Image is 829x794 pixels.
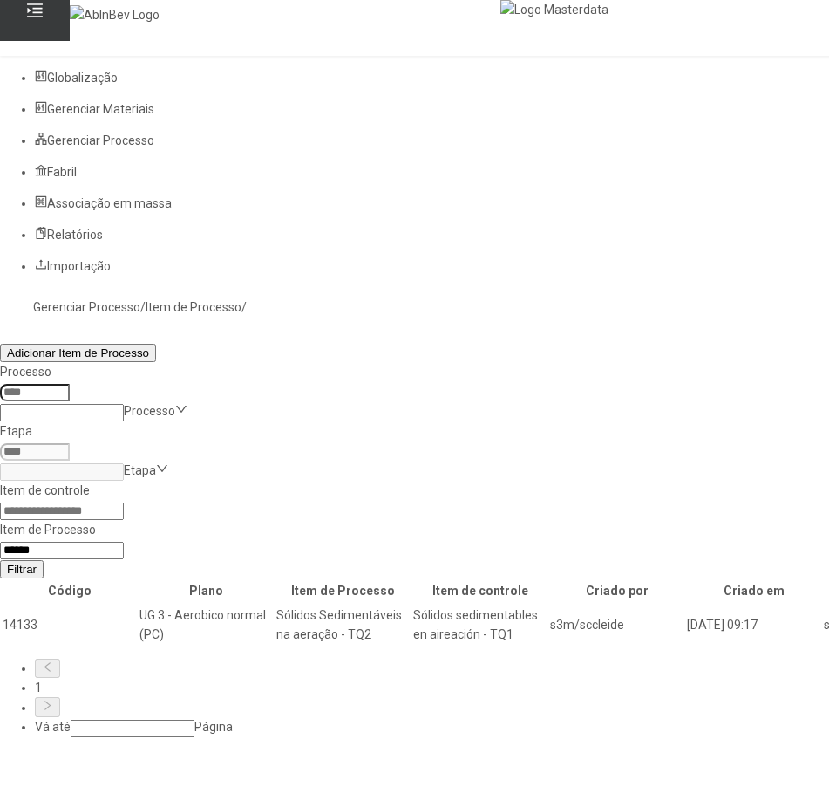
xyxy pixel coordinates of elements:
[2,580,137,601] th: Código
[33,300,140,314] a: Gerenciar Processo
[70,5,160,24] img: AbInBev Logo
[47,196,172,210] span: Associação em massa
[139,605,274,645] td: UG.3 - Aerobico normal (PC)
[7,346,149,359] span: Adicionar Item de Processo
[2,605,137,645] td: 14133
[275,605,411,645] td: Sólidos Sedimentáveis na aeração - TQ2
[47,259,111,273] span: Importação
[275,580,411,601] th: Item de Processo
[549,580,684,601] th: Criado por
[47,71,118,85] span: Globalização
[140,300,146,314] nz-breadcrumb-separator: /
[686,605,821,645] td: [DATE] 09:17
[47,228,103,242] span: Relatórios
[146,300,241,314] a: Item de Processo
[47,165,77,179] span: Fabril
[412,580,547,601] th: Item de controle
[35,681,42,695] a: 1
[47,133,154,147] span: Gerenciar Processo
[124,404,175,418] nz-select-placeholder: Processo
[7,563,37,576] span: Filtrar
[412,605,547,645] td: Sólidos sedimentables en aireación - TQ1
[47,102,154,116] span: Gerenciar Materiais
[124,463,156,477] nz-select-placeholder: Etapa
[549,605,684,645] td: s3m/sccleide
[686,580,821,601] th: Criado em
[241,300,247,314] nz-breadcrumb-separator: /
[139,580,274,601] th: Plano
